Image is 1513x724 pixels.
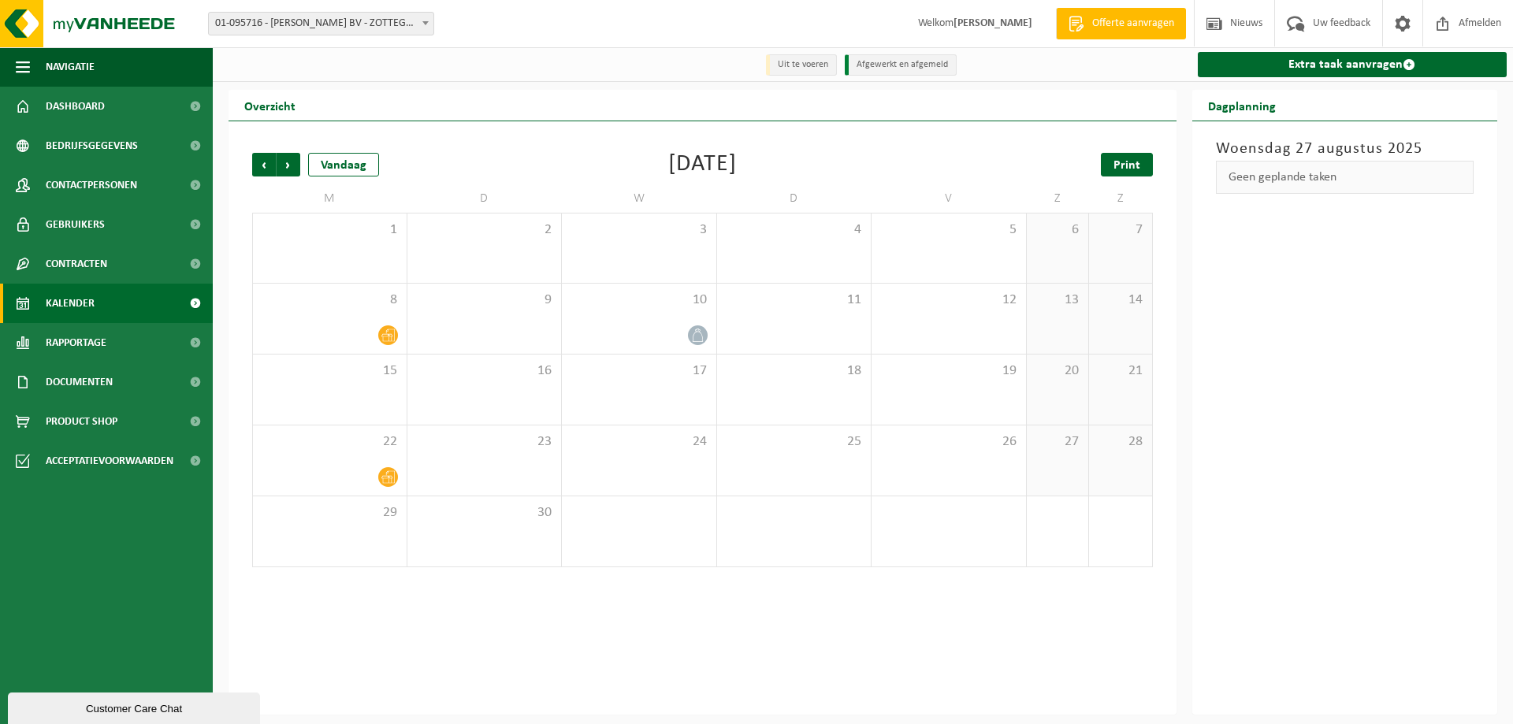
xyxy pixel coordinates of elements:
[46,362,113,402] span: Documenten
[46,87,105,126] span: Dashboard
[725,221,864,239] span: 4
[1216,137,1474,161] h3: Woensdag 27 augustus 2025
[415,221,554,239] span: 2
[46,126,138,165] span: Bedrijfsgegevens
[415,362,554,380] span: 16
[570,433,708,451] span: 24
[1097,362,1143,380] span: 21
[879,362,1018,380] span: 19
[261,362,399,380] span: 15
[725,433,864,451] span: 25
[252,184,407,213] td: M
[252,153,276,176] span: Vorige
[570,291,708,309] span: 10
[1035,221,1081,239] span: 6
[879,291,1018,309] span: 12
[261,433,399,451] span: 22
[46,244,107,284] span: Contracten
[46,441,173,481] span: Acceptatievoorwaarden
[1192,90,1292,121] h2: Dagplanning
[208,12,434,35] span: 01-095716 - SAVAT ROLAND BV - ZOTTEGEM
[1101,153,1153,176] a: Print
[308,153,379,176] div: Vandaag
[725,362,864,380] span: 18
[1198,52,1507,77] a: Extra taak aanvragen
[46,165,137,205] span: Contactpersonen
[415,291,554,309] span: 9
[46,323,106,362] span: Rapportage
[879,221,1018,239] span: 5
[1056,8,1186,39] a: Offerte aanvragen
[46,402,117,441] span: Product Shop
[46,47,95,87] span: Navigatie
[717,184,872,213] td: D
[845,54,957,76] li: Afgewerkt en afgemeld
[872,184,1027,213] td: V
[8,689,263,724] iframe: chat widget
[229,90,311,121] h2: Overzicht
[1027,184,1090,213] td: Z
[570,221,708,239] span: 3
[1097,221,1143,239] span: 7
[277,153,300,176] span: Volgende
[46,284,95,323] span: Kalender
[261,221,399,239] span: 1
[1035,433,1081,451] span: 27
[725,291,864,309] span: 11
[46,205,105,244] span: Gebruikers
[261,504,399,522] span: 29
[209,13,433,35] span: 01-095716 - SAVAT ROLAND BV - ZOTTEGEM
[1113,159,1140,172] span: Print
[1097,291,1143,309] span: 14
[1035,362,1081,380] span: 20
[261,291,399,309] span: 8
[1088,16,1178,32] span: Offerte aanvragen
[570,362,708,380] span: 17
[1097,433,1143,451] span: 28
[879,433,1018,451] span: 26
[562,184,717,213] td: W
[954,17,1032,29] strong: [PERSON_NAME]
[668,153,737,176] div: [DATE]
[1089,184,1152,213] td: Z
[1035,291,1081,309] span: 13
[1216,161,1474,194] div: Geen geplande taken
[415,504,554,522] span: 30
[415,433,554,451] span: 23
[407,184,563,213] td: D
[766,54,837,76] li: Uit te voeren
